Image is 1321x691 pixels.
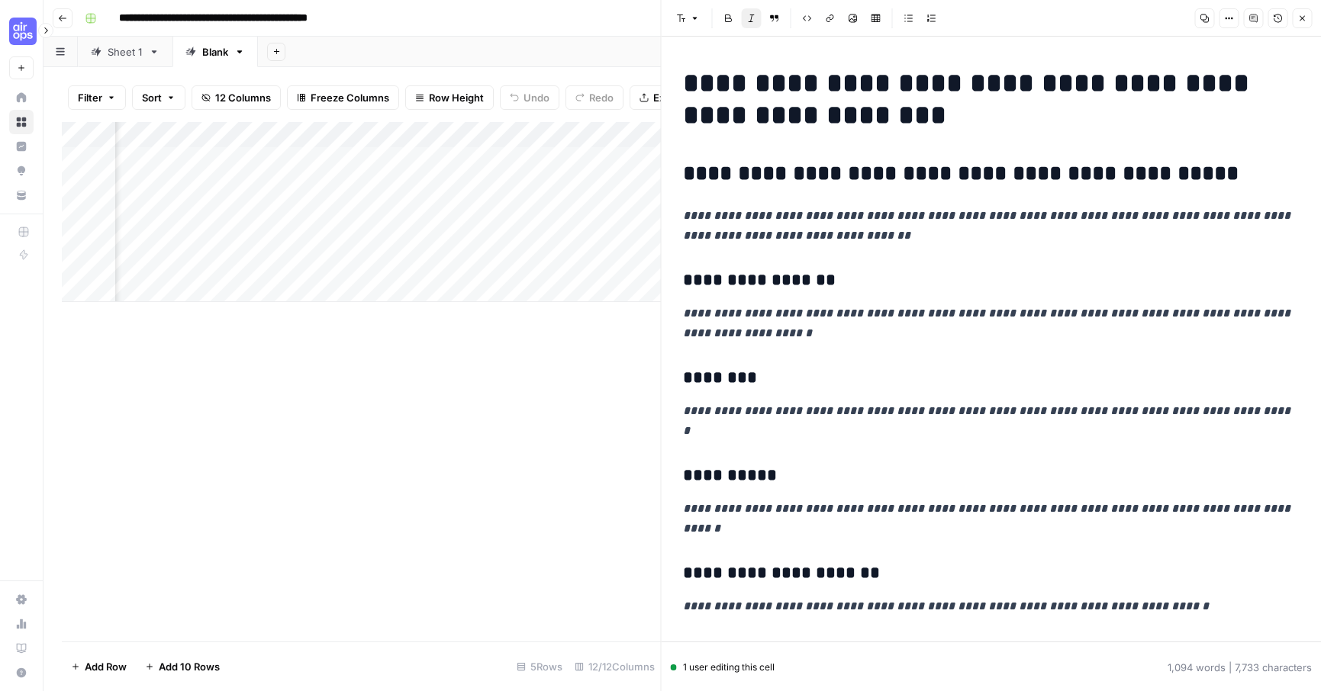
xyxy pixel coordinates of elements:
[142,90,162,105] span: Sort
[9,612,34,636] a: Usage
[589,90,614,105] span: Redo
[405,85,494,110] button: Row Height
[9,134,34,159] a: Insights
[9,660,34,685] button: Help + Support
[9,12,34,50] button: Workspace: September Cohort
[108,44,143,59] div: Sheet 1
[511,654,569,679] div: 5 Rows
[132,85,185,110] button: Sort
[429,90,484,105] span: Row Height
[311,90,389,105] span: Freeze Columns
[136,654,229,679] button: Add 10 Rows
[78,90,102,105] span: Filter
[9,85,34,110] a: Home
[9,183,34,207] a: Your Data
[202,44,228,59] div: Blank
[671,660,775,674] div: 1 user editing this cell
[85,659,127,674] span: Add Row
[9,587,34,612] a: Settings
[565,85,623,110] button: Redo
[9,159,34,183] a: Opportunities
[172,37,258,67] a: Blank
[524,90,549,105] span: Undo
[9,636,34,660] a: Learning Hub
[500,85,559,110] button: Undo
[630,85,717,110] button: Export CSV
[68,85,126,110] button: Filter
[1168,660,1312,675] div: 1,094 words | 7,733 characters
[192,85,281,110] button: 12 Columns
[9,110,34,134] a: Browse
[9,18,37,45] img: September Cohort Logo
[159,659,220,674] span: Add 10 Rows
[62,654,136,679] button: Add Row
[78,37,172,67] a: Sheet 1
[215,90,271,105] span: 12 Columns
[569,654,661,679] div: 12/12 Columns
[287,85,399,110] button: Freeze Columns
